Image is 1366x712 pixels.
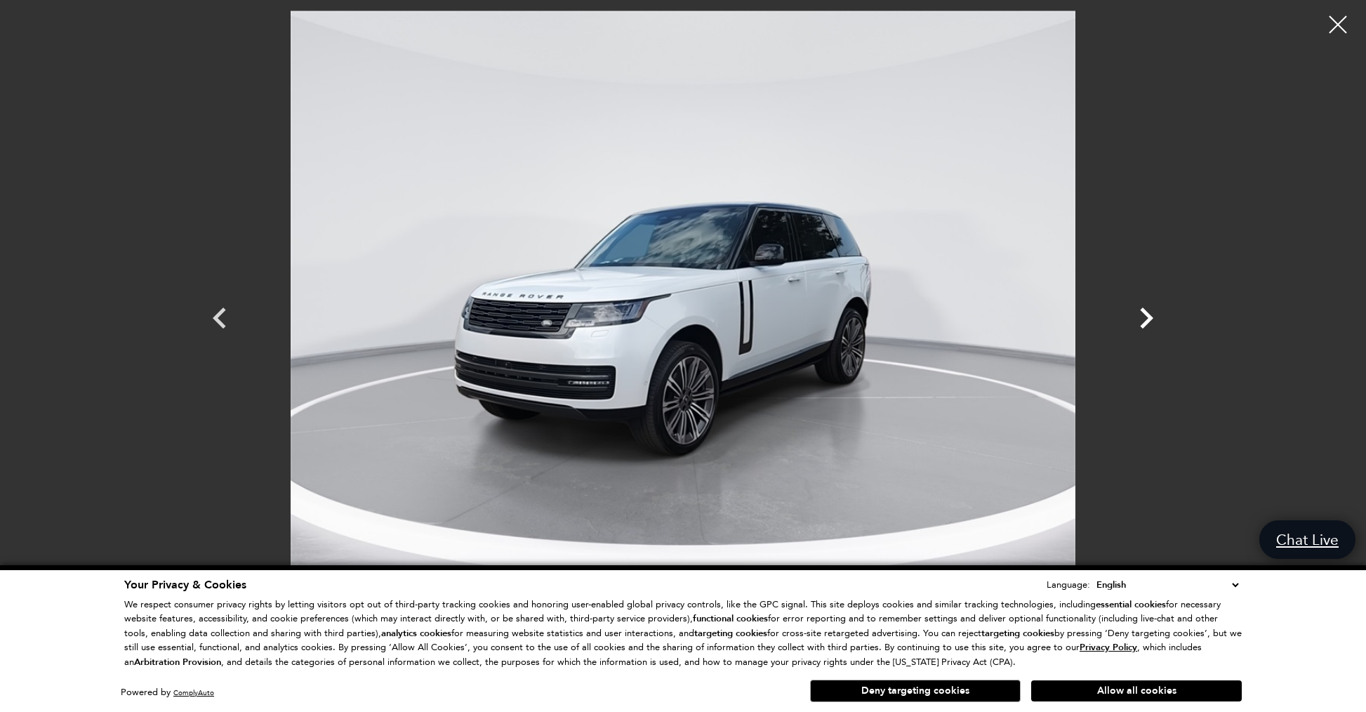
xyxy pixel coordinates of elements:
div: Powered by [121,688,214,697]
strong: targeting cookies [981,627,1054,640]
a: Chat Live [1259,520,1355,559]
button: Deny targeting cookies [810,680,1021,702]
span: Chat Live [1269,530,1346,549]
strong: functional cookies [693,612,768,625]
div: Next [1125,290,1167,353]
strong: analytics cookies [381,627,451,640]
div: Language: [1047,580,1090,589]
strong: targeting cookies [694,627,767,640]
strong: Arbitration Provision [134,656,221,668]
div: Previous [199,290,241,353]
select: Language Select [1093,577,1242,593]
a: ComplyAuto [173,688,214,697]
strong: essential cookies [1096,598,1166,611]
p: We respect consumer privacy rights by letting visitors opt out of third-party tracking cookies an... [124,598,1242,670]
img: New 2025 Ostuni Pearl White LAND ROVER SE image 4 [262,11,1104,600]
span: Your Privacy & Cookies [124,577,246,593]
u: Privacy Policy [1080,641,1137,654]
button: Allow all cookies [1031,680,1242,701]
